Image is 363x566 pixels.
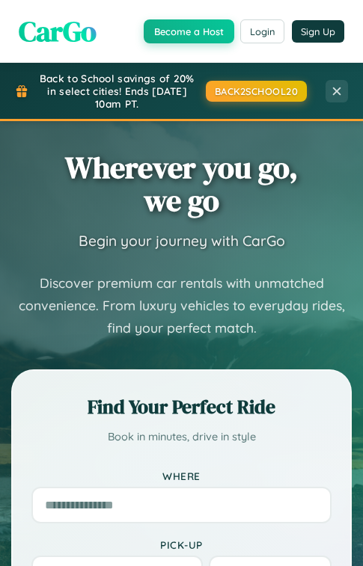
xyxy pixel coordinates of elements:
[79,232,285,250] h3: Begin your journey with CarGo
[31,393,332,420] h2: Find Your Perfect Ride
[65,151,298,217] h1: Wherever you go, we go
[240,19,284,43] button: Login
[292,20,344,43] button: Sign Up
[31,428,332,447] p: Book in minutes, drive in style
[31,470,332,482] label: Where
[19,11,97,51] span: CarGo
[206,81,308,102] button: BACK2SCHOOL20
[11,272,352,339] p: Discover premium car rentals with unmatched convenience. From luxury vehicles to everyday rides, ...
[31,538,332,551] label: Pick-up
[36,72,198,110] span: Back to School savings of 20% in select cities! Ends [DATE] 10am PT.
[144,19,234,43] button: Become a Host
